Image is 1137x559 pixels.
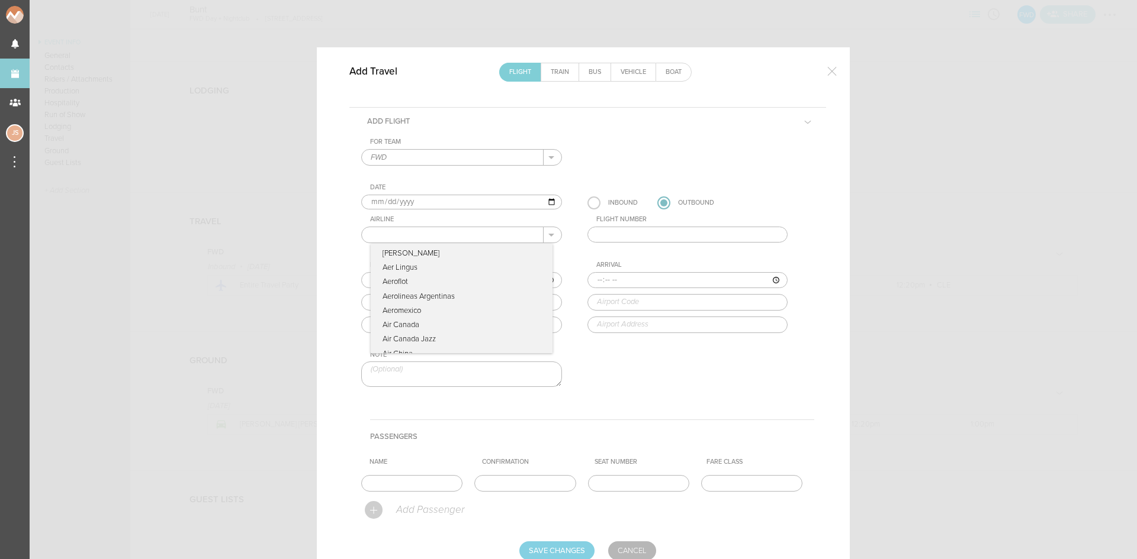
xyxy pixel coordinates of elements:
h4: Passengers [370,419,814,453]
div: Flight Number [596,215,788,224]
div: Note [370,351,562,359]
th: Name [365,453,477,471]
input: Airport Address [361,316,562,333]
th: Confirmation [477,453,590,471]
div: Airline [370,215,562,224]
div: Inbound [608,196,638,209]
div: For Team [370,138,562,146]
input: Select a Team (Required) [362,150,544,165]
div: Jessica Smith [6,124,24,142]
input: Airport Code [361,294,562,311]
th: Seat Number [590,453,702,471]
a: Train [541,63,579,81]
input: Airport Address [587,316,788,333]
p: Air Canada Jazz [371,332,553,346]
img: NOMAD [6,6,73,24]
input: ––:–– –– [361,272,562,289]
div: Date [370,183,562,192]
div: Departure [370,261,562,269]
p: Aeroflot [371,274,553,289]
th: Fare Class [702,453,814,471]
input: ––:–– –– [587,272,788,289]
p: Aeromexico [371,303,553,318]
div: Outbound [678,196,714,209]
p: Add Passenger [395,504,464,516]
p: Air China [371,347,553,361]
h5: Add Flight [358,108,419,135]
a: Flight [500,63,541,81]
a: Add Passenger [365,506,464,513]
p: Aer Lingus [371,260,553,274]
a: Vehicle [611,63,656,81]
p: [PERSON_NAME] [371,244,553,260]
button: . [544,227,561,243]
input: Airport Code [587,294,788,311]
a: Boat [656,63,691,81]
div: Arrival [596,261,788,269]
p: Air Canada [371,318,553,332]
p: Aerolineas Argentinas [371,289,553,303]
a: Bus [579,63,611,81]
button: . [544,150,561,165]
